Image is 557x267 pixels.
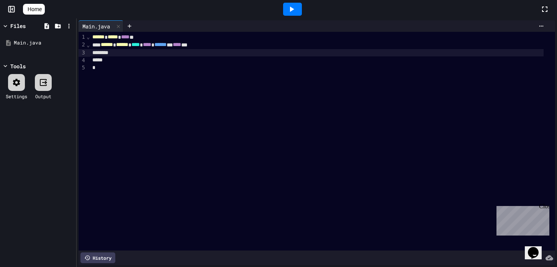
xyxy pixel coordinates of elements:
iframe: chat widget [525,236,549,259]
div: 2 [79,41,86,49]
div: Output [35,93,51,100]
div: 5 [79,64,86,72]
div: Main.java [14,39,74,47]
div: Settings [6,93,27,100]
div: Main.java [79,22,114,30]
a: Home [23,4,45,15]
span: Home [28,5,42,13]
span: Fold line [86,42,90,48]
div: Files [10,22,26,30]
div: Tools [10,62,26,70]
div: Chat with us now!Close [3,3,53,49]
div: 4 [79,57,86,64]
div: Main.java [79,20,123,32]
span: Fold line [86,34,90,40]
div: History [80,252,115,263]
div: 1 [79,33,86,41]
iframe: chat widget [493,203,549,236]
div: 3 [79,49,86,57]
